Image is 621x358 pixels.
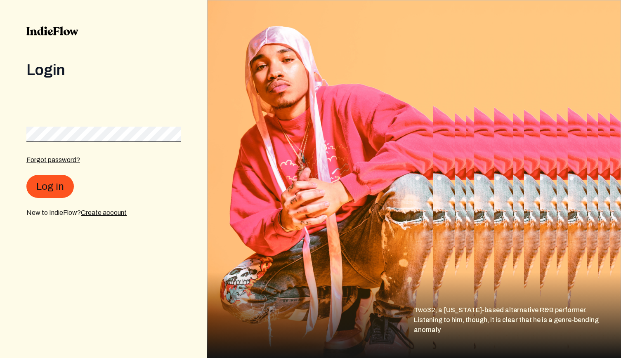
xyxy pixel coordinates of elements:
[26,175,74,198] button: Log in
[26,156,80,163] a: Forgot password?
[81,209,127,216] a: Create account
[26,208,181,218] div: New to IndieFlow?
[414,305,621,358] div: Two32, a [US_STATE]-based alternative R&B performer. Listening to him, though, it is clear that h...
[26,62,181,78] div: Login
[26,26,78,35] img: indieflow-logo-black.svg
